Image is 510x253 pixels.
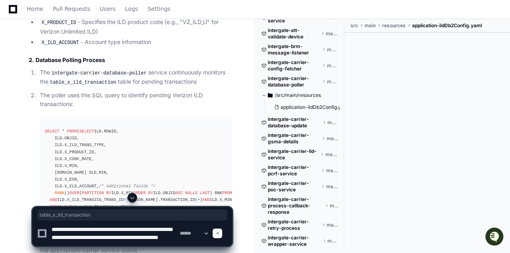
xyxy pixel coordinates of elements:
span: ORDER [133,191,146,195]
svg: Directory [268,90,273,100]
div: Past conversations [8,87,54,93]
span: Home [27,6,43,11]
span: table_x_ild_transaction [40,212,225,218]
span: PARTITION [82,191,104,195]
span: FROM [67,129,77,134]
span: Pull Requests [53,6,90,11]
img: 1756235613930-3d25f9e4-fa56-45dd-b3ad-e072dfbd1548 [8,59,22,74]
iframe: Open customer support [484,227,506,248]
span: /* Additional fields */ [99,184,156,189]
span: [DATE] [73,107,90,113]
span: main [365,22,376,29]
span: BY [106,191,111,195]
button: application-ildDb2Config.yaml [271,102,340,113]
li: - Specifies the ILD product code (e.g., "VZ_ILD_U" for Verizon Unlimited ILD) [38,18,232,36]
span: intergate-brm-message-listener [268,43,321,56]
span: BY [148,191,153,195]
span: master [327,78,338,85]
span: intergate-carrier-config-fetcher [268,59,321,72]
span: /src/main/resources [275,92,321,98]
span: src [351,22,358,29]
button: See all [124,85,145,95]
a: Powered byPylon [56,146,97,153]
span: master [327,135,339,142]
div: We're offline, but we'll be back soon! [36,67,125,74]
span: master [327,46,338,53]
span: master [327,62,339,69]
span: • [68,107,71,113]
span: intergate-carrier-gsma-details [268,132,320,145]
span: application-ildDb2Config.yaml [281,104,349,110]
span: master [326,167,338,174]
span: Settings [147,6,170,11]
span: resources [382,22,406,29]
span: master [326,183,339,190]
span: SELECT [45,129,60,134]
li: - Account type information [38,38,232,47]
span: NULLS LAST [185,191,210,195]
img: Tejeshwer Degala [8,121,21,134]
button: /src/main/resources [261,89,338,102]
span: Tejeshwer Degala [25,129,67,135]
div: Welcome [8,32,145,44]
span: intergate-carrier-database-poller [268,75,321,88]
img: Tejeshwer Degala [8,99,21,112]
span: RANK [55,191,65,195]
code: table_x_ild_transaction [48,79,118,86]
span: intergate-carrier-poc-service [268,180,320,193]
span: Tejeshwer Degala [25,107,67,113]
code: intergate-carrier-database-poller [50,70,148,77]
p: The poller uses this SQL query to identify pending Verizon ILD transactions: [40,91,232,109]
span: intergate-carrier-ild-service [268,148,319,161]
span: [DATE] [73,129,90,135]
img: PlayerZero [8,8,24,24]
span: • [68,129,71,135]
span: OVER [70,191,80,195]
span: Users [100,6,116,11]
span: Logs [125,6,138,11]
div: Start new chat [36,59,131,67]
span: master [326,30,338,37]
button: Start new chat [136,62,145,71]
p: The service continuously monitors the table for pending transactions [40,68,232,87]
div: ( ILD.ROWID, ILD.OBJID, ILD.X_ILD_TRANS_TYPE, ILD.X_PRODUCT_ID, ILD.X_CONV_RATE, ILD.X_MIN, [DOMA... [45,128,227,217]
span: application-ildDb2Config.yaml [412,22,482,29]
img: 7521149027303_d2c55a7ec3fe4098c2f6_72.png [17,59,31,74]
span: intergate-carrier-database-update [268,116,321,129]
code: X_ILD_ACCOUNT [40,39,81,46]
span: ASC [175,191,183,195]
span: master [327,119,338,126]
span: SELECT [79,129,94,134]
span: FROM [222,191,232,195]
span: intergate-carrier-pcrf-service [268,164,320,177]
span: master [325,151,338,158]
code: X_PRODUCT_ID [40,19,78,26]
h3: 2. Database Polling Process [29,56,232,64]
span: Pylon [80,147,97,153]
span: intergate-att-validate-device [268,27,319,40]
